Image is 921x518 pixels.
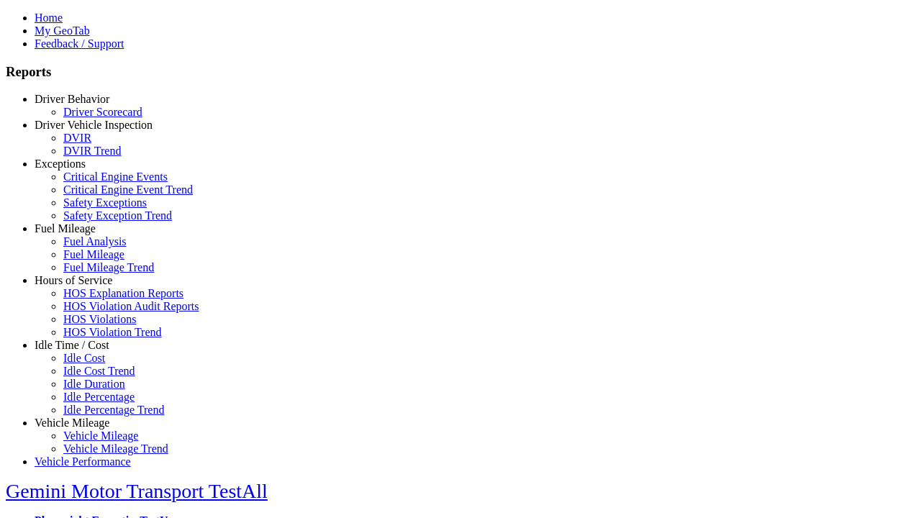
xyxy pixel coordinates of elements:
[63,430,138,442] a: Vehicle Mileage
[35,274,112,286] a: Hours of Service
[63,261,154,273] a: Fuel Mileage Trend
[35,24,90,37] a: My GeoTab
[35,339,109,351] a: Idle Time / Cost
[63,183,193,196] a: Critical Engine Event Trend
[63,287,183,299] a: HOS Explanation Reports
[35,119,153,131] a: Driver Vehicle Inspection
[35,455,131,468] a: Vehicle Performance
[63,248,124,260] a: Fuel Mileage
[63,196,147,209] a: Safety Exceptions
[6,64,915,80] h3: Reports
[35,222,96,235] a: Fuel Mileage
[35,12,63,24] a: Home
[35,93,109,105] a: Driver Behavior
[63,145,121,157] a: DVIR Trend
[63,235,127,247] a: Fuel Analysis
[63,378,125,390] a: Idle Duration
[63,132,91,144] a: DVIR
[63,365,135,377] a: Idle Cost Trend
[63,391,135,403] a: Idle Percentage
[63,404,164,416] a: Idle Percentage Trend
[63,106,142,118] a: Driver Scorecard
[35,158,86,170] a: Exceptions
[35,417,109,429] a: Vehicle Mileage
[63,171,168,183] a: Critical Engine Events
[63,209,172,222] a: Safety Exception Trend
[63,313,136,325] a: HOS Violations
[63,326,162,338] a: HOS Violation Trend
[63,352,105,364] a: Idle Cost
[63,300,199,312] a: HOS Violation Audit Reports
[35,37,124,50] a: Feedback / Support
[6,480,268,502] a: Gemini Motor Transport TestAll
[63,442,168,455] a: Vehicle Mileage Trend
